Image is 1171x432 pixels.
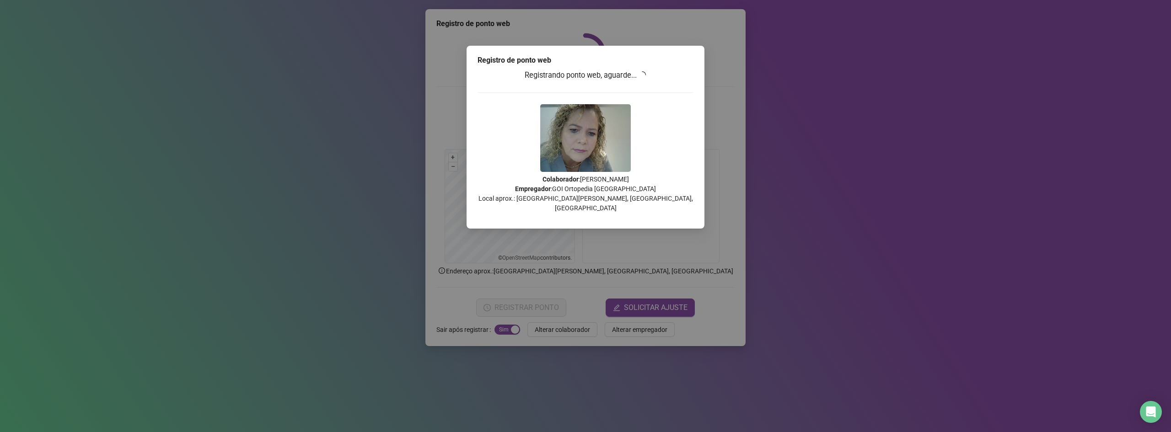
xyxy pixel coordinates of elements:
img: 2Q== [540,104,631,172]
p: : [PERSON_NAME] : GOI Ortopedia [GEOGRAPHIC_DATA] Local aprox.: [GEOGRAPHIC_DATA][PERSON_NAME], [... [478,175,693,213]
h3: Registrando ponto web, aguarde... [478,69,693,81]
div: Registro de ponto web [478,55,693,66]
span: loading [638,70,648,80]
strong: Empregador [515,185,551,192]
div: Open Intercom Messenger [1140,401,1162,423]
strong: Colaborador [543,176,579,183]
